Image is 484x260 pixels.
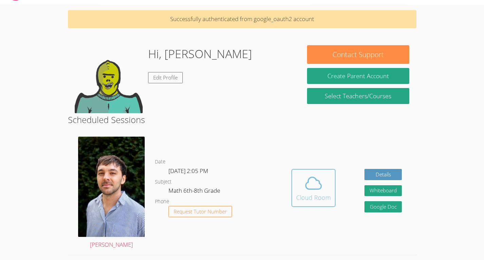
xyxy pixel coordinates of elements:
h2: Scheduled Sessions [68,113,416,126]
dt: Date [155,158,165,166]
a: Select Teachers/Courses [307,88,409,104]
img: profile.jpg [78,137,145,237]
span: Request Tutor Number [174,209,227,214]
dd: Math 6th-8th Grade [168,186,221,197]
button: Cloud Room [291,169,336,207]
a: Google Doc [364,201,402,212]
button: Create Parent Account [307,68,409,84]
span: [DATE] 2:05 PM [168,167,208,175]
a: [PERSON_NAME] [78,137,145,250]
img: default.png [75,45,143,113]
button: Request Tutor Number [168,206,232,217]
button: Contact Support [307,45,409,64]
dt: Subject [155,178,172,186]
a: Edit Profile [148,72,183,83]
h1: Hi, [PERSON_NAME] [148,45,252,63]
div: Cloud Room [296,193,331,202]
a: Details [364,169,402,180]
button: Whiteboard [364,185,402,196]
dt: Phone [155,197,169,206]
p: Successfully authenticated from google_oauth2 account [68,10,416,28]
